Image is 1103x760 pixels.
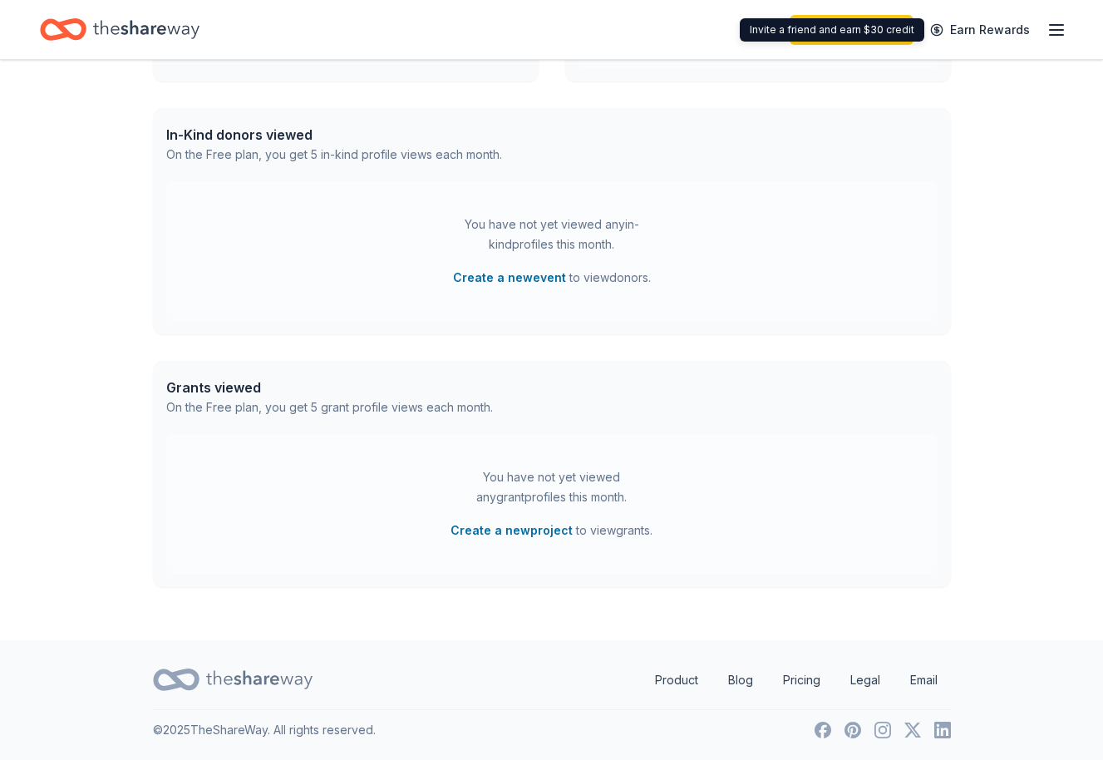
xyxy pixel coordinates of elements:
button: Create a newproject [451,521,573,540]
a: Email [897,664,951,697]
div: On the Free plan, you get 5 in-kind profile views each month. [166,145,502,165]
a: Product [642,664,712,697]
div: On the Free plan, you get 5 grant profile views each month. [166,397,493,417]
button: Create a newevent [453,268,566,288]
nav: quick links [642,664,951,697]
a: Earn Rewards [920,15,1040,45]
div: In-Kind donors viewed [166,125,502,145]
span: to view donors . [453,268,651,288]
a: Home [40,10,199,49]
a: Start free trial [790,15,913,45]
span: to view grants . [451,521,652,540]
a: Pricing [770,664,834,697]
a: Legal [837,664,894,697]
a: Blog [715,664,766,697]
div: You have not yet viewed any in-kind profiles this month. [448,215,656,254]
p: © 2025 TheShareWay. All rights reserved. [153,720,376,740]
div: Grants viewed [166,378,493,397]
div: You have not yet viewed any grant profiles this month. [448,467,656,507]
div: Invite a friend and earn $30 credit [740,18,924,42]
